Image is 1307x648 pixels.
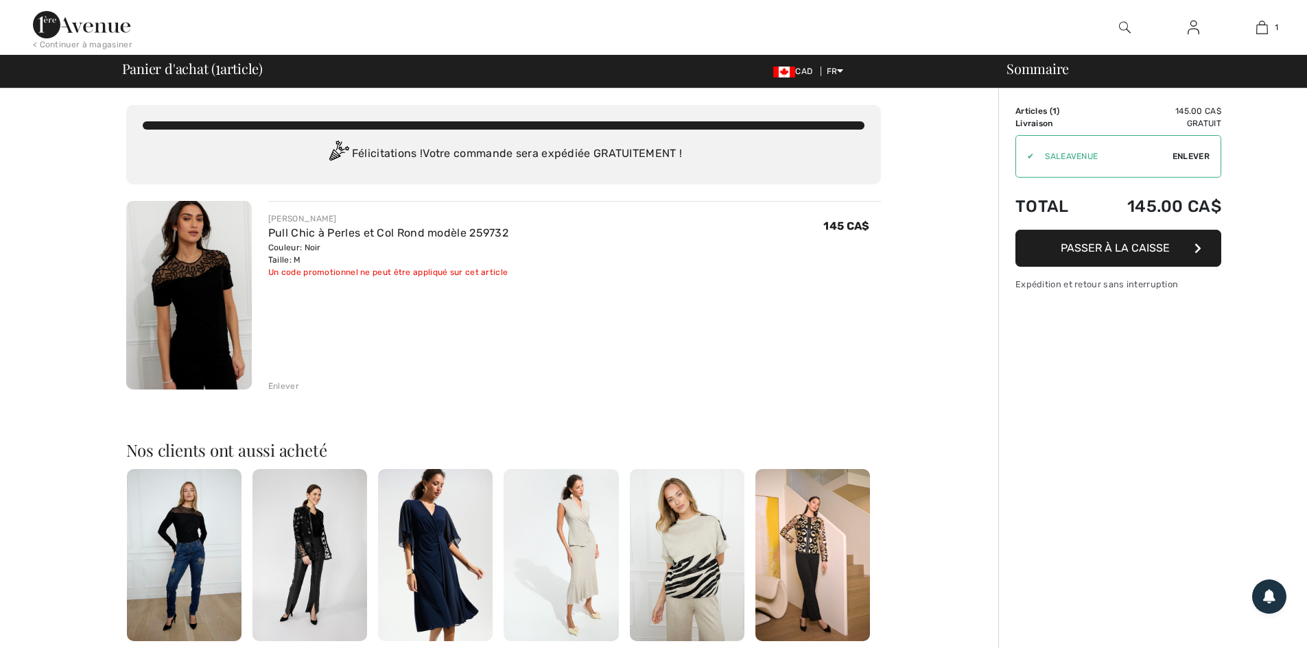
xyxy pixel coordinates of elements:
[1016,150,1034,163] div: ✔
[1015,278,1221,291] div: Expédition et retour sans interruption
[268,266,508,278] div: Un code promotionnel ne peut être appliqué sur cet article
[504,469,618,641] img: Joseph Ribkoff jupes modèle 261748
[252,469,367,641] img: Haut à Fermeture Éclair modèle 253852
[1015,105,1090,117] td: Articles ( )
[827,67,844,76] span: FR
[33,38,132,51] div: < Continuer à magasiner
[126,201,252,389] img: Pull Chic à Perles et Col Rond modèle 259732
[268,226,508,239] a: Pull Chic à Perles et Col Rond modèle 259732
[1119,19,1131,36] img: recherche
[1015,117,1090,130] td: Livraison
[630,469,744,641] img: Pull Décontracté Imprimé Animal modèle 253338
[215,58,220,76] span: 1
[823,219,869,232] span: 145 CA$
[1177,19,1210,36] a: Se connecter
[1090,183,1221,230] td: 145.00 CA$
[1015,230,1221,267] button: Passer à la caisse
[1015,183,1090,230] td: Total
[990,62,1299,75] div: Sommaire
[143,141,864,168] div: Félicitations ! Votre commande sera expédiée GRATUITEMENT !
[1173,150,1210,163] span: Enlever
[325,141,352,168] img: Congratulation2.svg
[773,67,795,77] img: Canadian Dollar
[1275,21,1278,34] span: 1
[126,442,881,458] h2: Nos clients ont aussi acheté
[1228,19,1295,36] a: 1
[268,380,299,392] div: Enlever
[378,469,493,641] img: Robe Portefeuille Mi-longue modèle 261710
[33,11,130,38] img: 1ère Avenue
[1090,105,1221,117] td: 145.00 CA$
[1090,117,1221,130] td: Gratuit
[1188,19,1199,36] img: Mes infos
[1052,106,1057,116] span: 1
[755,469,870,641] img: Pantalon Formels Taille Moyenne modèle 254043
[127,469,242,641] img: Jeans skinny taille haute ornés modèle 253863
[122,62,263,75] span: Panier d'achat ( article)
[773,67,818,76] span: CAD
[1061,241,1170,254] span: Passer à la caisse
[1256,19,1268,36] img: Mon panier
[1034,136,1173,177] input: Code promo
[268,213,508,225] div: [PERSON_NAME]
[268,241,508,266] div: Couleur: Noir Taille: M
